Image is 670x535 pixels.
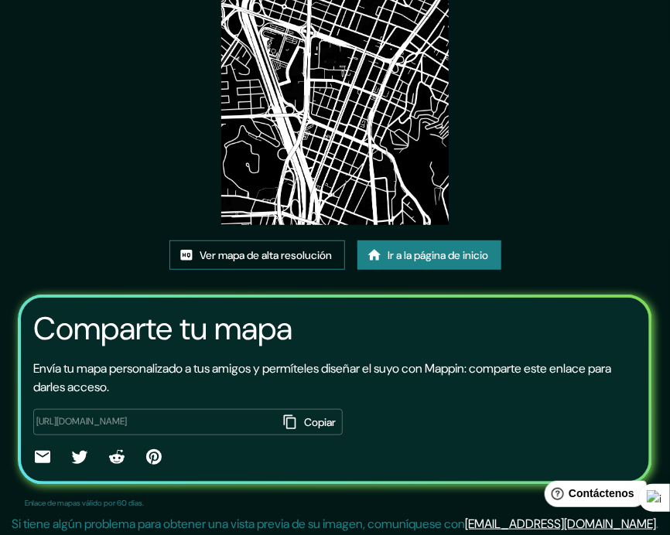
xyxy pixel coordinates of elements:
[388,248,489,262] font: Ir a la página de inicio
[279,409,343,435] button: Copiar
[169,240,345,270] a: Ver mapa de alta resolución
[12,516,465,532] font: Si tiene algún problema para obtener una vista previa de su imagen, comuníquese con
[357,240,501,270] a: Ir a la página de inicio
[33,360,611,395] font: Envía tu mapa personalizado a tus amigos y permíteles diseñar el suyo con Mappin: comparte este e...
[656,516,658,532] font: .
[25,498,144,508] font: Enlace de mapas válido por 60 días.
[465,516,656,532] a: [EMAIL_ADDRESS][DOMAIN_NAME]
[532,475,653,518] iframe: Lanzador de widgets de ayuda
[33,308,292,349] font: Comparte tu mapa
[200,248,333,262] font: Ver mapa de alta resolución
[304,415,336,429] font: Copiar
